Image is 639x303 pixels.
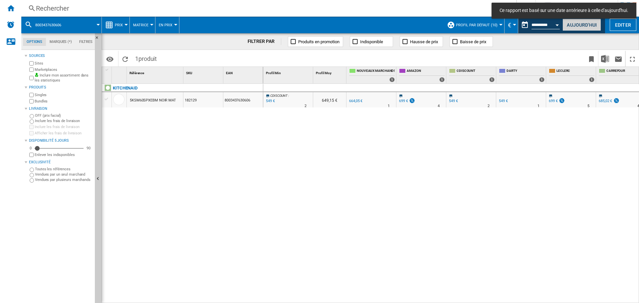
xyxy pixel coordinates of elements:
[498,98,508,104] div: 549 €
[113,84,137,92] div: Cliquez pour filtrer sur cette marque
[547,67,596,83] div: LECLERC 1 offers sold by LECLERC
[159,23,172,27] span: En Prix
[398,67,446,83] div: AMAZON 1 offers sold by AMAZON
[7,21,15,29] img: alerts-logo.svg
[35,23,61,27] span: 8003437630606
[35,172,92,177] label: Vendues par un seul marchand
[450,36,493,47] button: Baisse de prix
[133,17,152,33] button: Matrice
[225,67,263,77] div: Sort None
[186,71,192,75] span: SKU
[29,61,34,66] input: Sites
[460,39,486,44] span: Baisse de prix
[589,77,594,82] div: 1 offers sold by LECLERC
[138,55,157,62] span: produit
[313,92,346,107] div: 649,15 €
[539,77,544,82] div: 1 offers sold by DARTY
[185,67,223,77] div: SKU Sort None
[30,119,34,124] input: Inclure les frais de livraison
[389,77,395,82] div: 1 offers sold by NOUVEAUX MARCHANDS
[103,53,116,65] button: Options
[95,33,103,45] button: Masquer
[223,92,263,107] div: 8003437630606
[76,38,96,46] md-tab-item: Filtres
[270,94,288,97] span: CDISCOUNT
[46,38,76,46] md-tab-item: Marques (*)
[400,36,443,47] button: Hausse de prix
[551,18,563,30] button: Open calendar
[29,85,92,90] div: Produits
[183,92,223,107] div: 182129
[399,99,408,103] div: 699 €
[410,39,438,44] span: Hausse de prix
[305,103,307,109] div: Délai de livraison : 2 jours
[85,146,92,151] div: 90
[537,103,539,109] div: Délai de livraison : 1 jour
[598,51,612,67] button: Télécharger au format Excel
[508,17,515,33] button: €
[316,71,331,75] span: Profil Moy
[489,77,495,82] div: 1 offers sold by CDISCOUNT
[599,99,612,103] div: 685,02 €
[35,145,84,152] md-slider: Disponibilité
[508,22,511,29] span: €
[348,98,362,104] div: 664,05 €
[587,103,589,109] div: Délai de livraison : 5 jours
[447,17,501,33] div: Profil par défaut (10)
[226,71,233,75] span: EAN
[505,17,518,33] md-menu: Currency
[448,67,496,83] div: CDISCOUNT 1 offers sold by CDISCOUNT
[225,67,263,77] div: EAN Sort None
[29,74,34,82] input: Inclure mon assortiment dans les statistiques
[29,68,34,72] input: Marketplaces
[115,17,126,33] button: Prix
[29,138,92,143] div: Disponibilité 5 Jours
[35,99,92,104] label: Bundles
[185,67,223,77] div: Sort None
[30,114,34,118] input: OFF (prix facial)
[315,67,346,77] div: Sort None
[29,153,34,157] input: Afficher les frais de livraison
[35,118,92,123] label: Inclure les frais de livraison
[129,71,144,75] span: Référence
[130,93,176,108] div: 5KSM60SPXEBM NOIR MAT
[348,67,396,83] div: NOUVEAUX MARCHANDS 1 offers sold by NOUVEAUX MARCHANDS
[498,7,630,14] span: Ce rapport est basé sur une date antérieure à celle d'aujourd'hui.
[29,99,34,103] input: Bundles
[438,103,440,109] div: Délai de livraison : 4 jours
[409,98,415,103] img: promotionV3.png
[456,23,498,27] span: Profil par défaut (10)
[128,67,183,77] div: Sort None
[35,167,92,172] label: Toutes les références
[118,51,132,67] button: Recharger
[35,17,68,33] button: 8003437630606
[159,17,176,33] button: En Prix
[29,93,34,97] input: Singles
[360,39,383,44] span: Indisponible
[439,77,445,82] div: 1 offers sold by AMAZON
[388,103,390,109] div: Délai de livraison : 1 jour
[298,39,339,44] span: Produits en promotion
[265,67,313,77] div: Profil Min Sort None
[488,103,490,109] div: Délai de livraison : 2 jours
[457,69,495,74] span: CDISCOUNT
[29,125,34,129] input: Inclure les frais de livraison
[518,18,532,32] button: md-calendar
[35,113,92,118] label: OFF (prix facial)
[29,160,92,165] div: Exclusivité
[29,53,92,59] div: Sources
[610,19,636,31] button: Editer
[315,67,346,77] div: Profil Moy Sort None
[612,51,625,67] button: Envoyer ce rapport par email
[585,51,598,67] button: Créer un favoris
[35,92,92,97] label: Singles
[35,73,39,77] img: mysite-bg-18x18.png
[35,124,92,129] label: Inclure les frais de livraison
[562,19,601,31] button: Aujourd'hui
[36,4,499,13] div: Rechercher
[30,173,34,177] input: Vendues par un seul marchand
[556,69,594,74] span: LECLERC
